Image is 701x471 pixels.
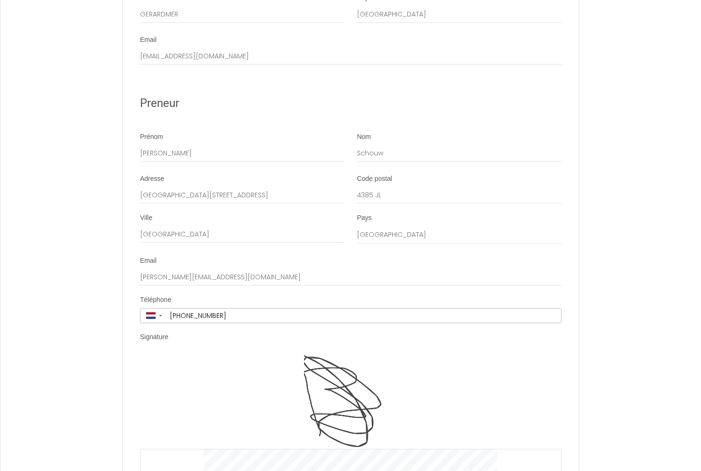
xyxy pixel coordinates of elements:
label: Email [140,256,157,266]
label: Code postal [357,174,392,184]
img: signature [304,355,397,449]
label: Signature [140,333,168,342]
label: Pays [357,213,371,223]
h2: Preneur [140,94,561,113]
label: Téléphone [140,295,171,305]
input: +31 6 12345678 [166,309,561,323]
label: Prénom [140,132,163,142]
label: Adresse [140,174,164,184]
label: Nom [357,132,371,142]
span: ▼ [158,314,163,317]
label: Ville [140,213,152,223]
label: Email [140,35,157,45]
